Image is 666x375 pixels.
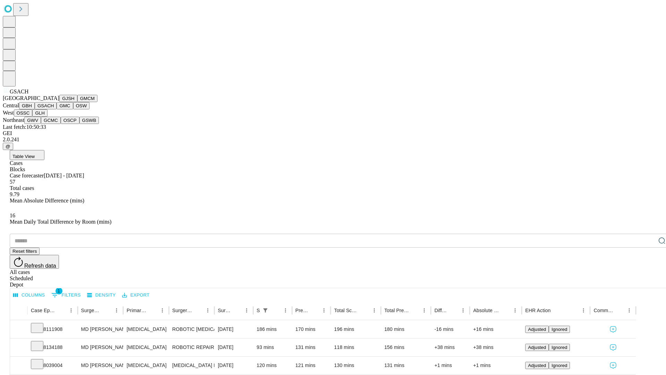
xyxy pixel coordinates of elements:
[528,345,546,350] span: Adjusted
[334,339,377,356] div: 118 mins
[127,357,165,374] div: [MEDICAL_DATA]
[55,287,62,294] span: 1
[549,344,570,351] button: Ignored
[81,357,120,374] div: MD [PERSON_NAME]
[501,306,510,315] button: Sort
[14,342,24,354] button: Expand
[12,249,37,254] span: Reset filters
[232,306,242,315] button: Sort
[473,357,518,374] div: +1 mins
[551,306,561,315] button: Sort
[473,320,518,338] div: +16 mins
[61,117,79,124] button: OSCP
[261,306,270,315] div: 1 active filter
[319,306,329,315] button: Menu
[10,191,19,197] span: 9.79
[473,339,518,356] div: +38 mins
[172,357,211,374] div: [MEDICAL_DATA] DIAGNOSTIC
[10,89,28,94] span: GSACH
[6,144,10,149] span: @
[3,143,13,150] button: @
[14,324,24,336] button: Expand
[127,320,165,338] div: [MEDICAL_DATA]
[218,308,231,313] div: Surgery Date
[12,154,35,159] span: Table View
[525,308,550,313] div: EHR Action
[296,339,327,356] div: 131 mins
[120,290,151,301] button: Export
[525,344,549,351] button: Adjusted
[552,327,567,332] span: Ignored
[549,326,570,333] button: Ignored
[257,339,289,356] div: 93 mins
[549,362,570,369] button: Ignored
[528,363,546,368] span: Adjusted
[3,130,663,136] div: GEI
[31,339,74,356] div: 8134188
[242,306,251,315] button: Menu
[112,306,121,315] button: Menu
[281,306,290,315] button: Menu
[10,179,15,185] span: 57
[334,357,377,374] div: 130 mins
[14,109,33,117] button: OSSC
[57,306,66,315] button: Sort
[10,248,40,255] button: Reset filters
[449,306,458,315] button: Sort
[384,320,428,338] div: 180 mins
[510,306,520,315] button: Menu
[552,363,567,368] span: Ignored
[434,320,466,338] div: -16 mins
[172,339,211,356] div: ROBOTIC REPAIR INITIAL [MEDICAL_DATA] REDUCIBLE AGE [DEMOGRAPHIC_DATA] OR MORE
[3,102,19,108] span: Central
[218,357,250,374] div: [DATE]
[334,320,377,338] div: 196 mins
[384,308,409,313] div: Total Predicted Duration
[10,198,84,203] span: Mean Absolute Difference (mins)
[41,117,61,124] button: GCMC
[360,306,369,315] button: Sort
[3,124,46,130] span: Last fetch: 10:50:33
[31,320,74,338] div: 8111908
[157,306,167,315] button: Menu
[81,308,101,313] div: Surgeon Name
[44,173,84,178] span: [DATE] - [DATE]
[10,255,59,269] button: Refresh data
[57,102,73,109] button: GMC
[419,306,429,315] button: Menu
[148,306,157,315] button: Sort
[369,306,379,315] button: Menu
[552,345,567,350] span: Ignored
[50,290,83,301] button: Show filters
[172,320,211,338] div: ROBOTIC [MEDICAL_DATA] REPAIR [MEDICAL_DATA] INITIAL (BILATERAL)
[10,212,15,218] span: 16
[24,263,56,269] span: Refresh data
[473,308,500,313] div: Absolute Difference
[296,357,327,374] div: 121 mins
[334,308,359,313] div: Total Scheduled Duration
[296,320,327,338] div: 170 mins
[528,327,546,332] span: Adjusted
[59,95,77,102] button: GJSH
[203,306,213,315] button: Menu
[271,306,281,315] button: Sort
[24,117,41,124] button: GWV
[309,306,319,315] button: Sort
[10,219,111,225] span: Mean Daily Total Difference by Room (mins)
[10,150,44,160] button: Table View
[3,117,24,123] span: Northeast
[525,326,549,333] button: Adjusted
[193,306,203,315] button: Sort
[73,102,90,109] button: OSW
[102,306,112,315] button: Sort
[3,110,14,116] span: West
[434,308,448,313] div: Difference
[10,185,34,191] span: Total cases
[384,357,428,374] div: 131 mins
[434,357,466,374] div: +1 mins
[615,306,624,315] button: Sort
[384,339,428,356] div: 156 mins
[79,117,99,124] button: GSWB
[257,320,289,338] div: 186 mins
[31,308,56,313] div: Case Epic Id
